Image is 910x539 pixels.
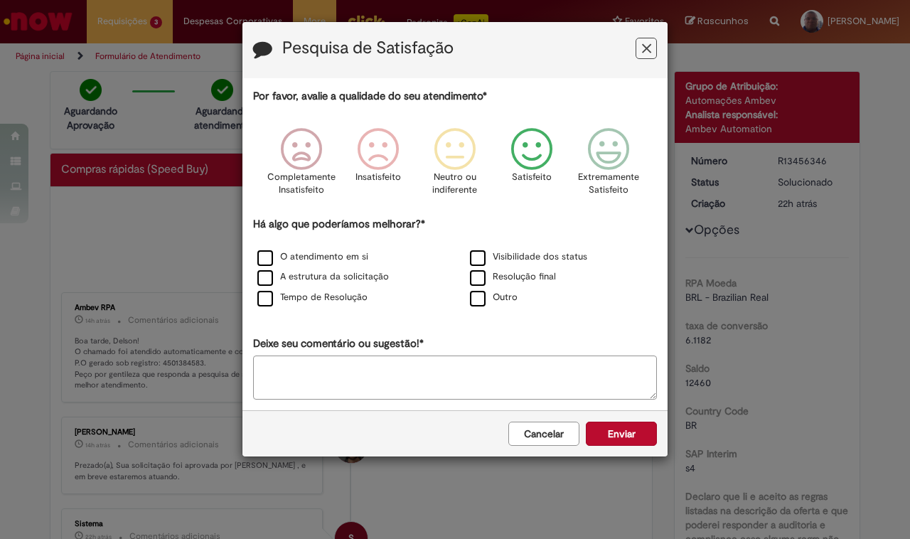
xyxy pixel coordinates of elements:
[470,250,587,264] label: Visibilidade dos status
[586,422,657,446] button: Enviar
[429,171,481,197] p: Neutro ou indiferente
[257,291,368,304] label: Tempo de Resolução
[419,117,491,215] div: Neutro ou indiferente
[572,117,645,215] div: Extremamente Satisfeito
[253,336,424,351] label: Deixe seu comentário ou sugestão!*
[470,270,556,284] label: Resolução final
[257,270,389,284] label: A estrutura da solicitação
[264,117,337,215] div: Completamente Insatisfeito
[508,422,579,446] button: Cancelar
[253,89,487,104] label: Por favor, avalie a qualidade do seu atendimento*
[257,250,368,264] label: O atendimento em si
[355,171,401,184] p: Insatisfeito
[282,39,454,58] label: Pesquisa de Satisfação
[253,217,657,309] div: Há algo que poderíamos melhorar?*
[342,117,414,215] div: Insatisfeito
[578,171,639,197] p: Extremamente Satisfeito
[512,171,552,184] p: Satisfeito
[267,171,336,197] p: Completamente Insatisfeito
[496,117,568,215] div: Satisfeito
[470,291,518,304] label: Outro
